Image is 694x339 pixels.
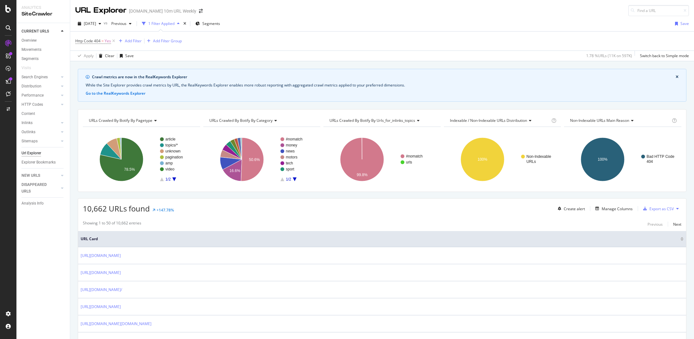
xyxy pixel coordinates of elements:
[673,318,688,333] iframe: Intercom live chat
[649,206,674,211] div: Export as CSV
[640,53,689,58] div: Switch back to Simple mode
[249,158,260,162] text: 50.6%
[21,159,65,166] a: Explorer Bookmarks
[203,132,321,187] svg: A chart.
[593,205,633,212] button: Manage Columns
[569,116,671,126] h4: Non-Indexable URLs Main Reason
[21,92,59,99] a: Performance
[450,118,527,123] span: Indexable / Non-Indexable URLs distribution
[674,73,680,81] button: close banner
[323,132,441,187] div: A chart.
[139,19,182,29] button: 1 Filter Applied
[165,137,175,141] text: article
[647,154,674,159] text: Bad HTTP Code
[444,132,561,187] svg: A chart.
[21,46,65,53] a: Movements
[21,200,65,207] a: Analysis Info
[165,155,183,159] text: pagination
[209,118,273,123] span: URLs Crawled By Botify By category
[104,20,109,26] span: vs
[165,167,175,171] text: video
[628,5,689,16] input: Find a URL
[286,143,297,147] text: money
[81,236,679,242] span: URL Card
[21,74,48,80] div: Search Engines
[648,220,663,228] button: Previous
[21,110,35,117] div: Content
[89,118,152,123] span: URLs Crawled By Botify By pagetype
[21,120,59,126] a: Inlinks
[21,129,59,135] a: Outlinks
[86,91,145,96] button: Go to the RealKeywords Explorer
[449,116,550,126] h4: Indexable / Non-Indexable URLs Distribution
[406,154,423,158] text: #nomatch
[165,161,173,165] text: amp
[570,118,629,123] span: Non-Indexable URLs Main Reason
[109,19,134,29] button: Previous
[21,172,40,179] div: NEW URLS
[105,37,111,45] span: Yes
[647,159,653,164] text: 404
[286,177,291,181] text: 1/2
[116,37,142,45] button: Add Filter
[21,150,65,157] a: Url Explorer
[21,181,59,195] a: DISAPPEARED URLS
[21,120,33,126] div: Inlinks
[526,159,536,164] text: URLs
[673,19,689,29] button: Save
[125,38,142,44] div: Add Filter
[129,8,196,14] div: [DOMAIN_NAME] 10m URL Weekly
[78,69,686,102] div: info banner
[564,132,681,187] div: A chart.
[165,177,171,181] text: 1/2
[92,74,676,80] div: Crawl metrics are now in the RealKeywords Explorer
[101,38,104,44] span: =
[602,206,633,211] div: Manage Columns
[75,5,126,16] div: URL Explorer
[21,56,65,62] a: Segments
[648,222,663,227] div: Previous
[117,51,134,61] button: Save
[21,37,65,44] a: Overview
[165,149,181,153] text: unknown
[182,21,187,27] div: times
[75,38,101,44] span: Http Code 404
[21,138,38,145] div: Sitemaps
[21,5,65,10] div: Analytics
[105,53,114,58] div: Clear
[586,53,632,58] div: 1.78 % URLs ( 11K on 597K )
[81,287,122,293] a: [URL][DOMAIN_NAME]‏/
[21,83,59,90] a: Distribution
[477,157,487,162] text: 100%
[673,220,681,228] button: Next
[21,150,41,157] div: Url Explorer
[193,19,223,29] button: Segments
[21,28,49,35] div: CURRENT URLS
[21,65,37,71] a: Visits
[125,53,134,58] div: Save
[75,19,104,29] button: [DATE]
[406,160,412,164] text: urls
[21,172,59,179] a: NEW URLS
[144,37,182,45] button: Add Filter Group
[286,155,298,159] text: motors
[202,21,220,26] span: Segments
[21,56,39,62] div: Segments
[84,21,96,26] span: 2025 Oct. 8th
[21,181,53,195] div: DISAPPEARED URLS
[21,101,43,108] div: HTTP Codes
[21,129,35,135] div: Outlinks
[286,149,295,153] text: news
[157,207,174,213] div: +147.78%
[109,21,126,26] span: Previous
[124,167,135,172] text: 78.5%
[329,118,415,123] span: URLs Crawled By Botify By urls_for_inlinks_topics
[286,161,293,165] text: tech
[673,222,681,227] div: Next
[21,28,59,35] a: CURRENT URLS
[83,132,200,187] svg: A chart.
[86,82,679,88] div: While the Site Explorer provides crawl metrics by URL, the RealKeywords Explorer enables more rob...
